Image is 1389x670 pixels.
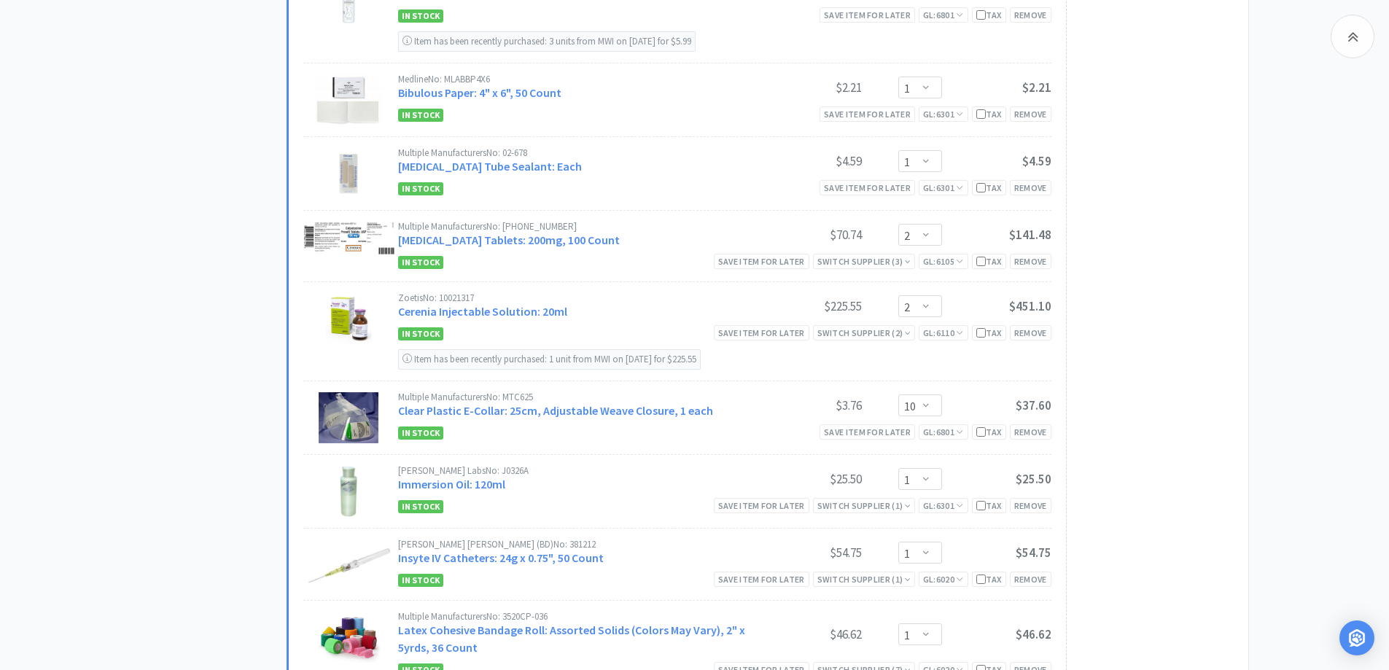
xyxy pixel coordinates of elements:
[1010,572,1051,587] div: Remove
[752,297,862,315] div: $225.55
[923,256,964,267] span: GL: 6105
[398,182,443,195] span: In Stock
[398,403,713,418] a: Clear Plastic E-Collar: 25cm, Adjustable Weave Closure, 1 each
[398,539,752,549] div: [PERSON_NAME] [PERSON_NAME] (BD) No: 381212
[976,499,1002,513] div: Tax
[1016,397,1051,413] span: $37.60
[398,623,745,655] a: Latex Cohesive Bandage Roll: Assorted Solids (Colors May Vary), 2" x 5yrds, 36 Count
[976,8,1002,22] div: Tax
[976,254,1002,268] div: Tax
[817,499,911,513] div: Switch Supplier ( 1 )
[817,254,911,268] div: Switch Supplier ( 3 )
[398,349,701,370] div: Item has been recently purchased: 1 unit from MWI on [DATE] for $225.55
[752,79,862,96] div: $2.21
[398,256,443,269] span: In Stock
[1009,227,1051,243] span: $141.48
[398,159,582,174] a: [MEDICAL_DATA] Tube Sealant: Each
[752,152,862,170] div: $4.59
[923,574,964,585] span: GL: 6020
[325,293,372,344] img: 4f038bf4143f4944856ca8ba83f2ee27_540744.png
[398,550,604,565] a: Insyte IV Catheters: 24g x 0.75", 50 Count
[398,233,620,247] a: [MEDICAL_DATA] Tablets: 200mg, 100 Count
[752,470,862,488] div: $25.50
[1022,79,1051,96] span: $2.21
[319,392,378,443] img: 4962410055b949af8e8dca1abd99483c_6427.png
[752,226,862,244] div: $70.74
[398,392,752,402] div: Multiple Manufacturers No: MTC625
[398,109,443,122] span: In Stock
[923,182,964,193] span: GL: 6301
[752,397,862,414] div: $3.76
[398,31,696,52] div: Item has been recently purchased: 3 units from MWI on [DATE] for $5.99
[314,74,384,125] img: 1899bdad91a240fab460030c922924a3_319991.png
[752,626,862,643] div: $46.62
[1016,471,1051,487] span: $25.50
[714,498,809,513] div: Save item for later
[1010,7,1051,23] div: Remove
[398,574,443,587] span: In Stock
[398,612,752,621] div: Multiple Manufacturers No: 3520CP-036
[303,222,394,255] img: 6e75cf7540c741eb9de2fa256d64bb7b_220425.png
[923,327,964,338] span: GL: 6110
[714,572,809,587] div: Save item for later
[714,325,809,340] div: Save item for later
[1010,254,1051,269] div: Remove
[1009,298,1051,314] span: $451.10
[976,181,1002,195] div: Tax
[1010,424,1051,440] div: Remove
[976,425,1002,439] div: Tax
[976,572,1002,586] div: Tax
[398,222,752,231] div: Multiple Manufacturers No: [PHONE_NUMBER]
[340,466,358,517] img: 8d92545c677445598f30ebd2b88b5368_3983.png
[398,74,752,84] div: Medline No: MLABBP4X6
[398,293,752,303] div: Zoetis No: 10021317
[1022,153,1051,169] span: $4.59
[398,148,752,157] div: Multiple Manufacturers No: 02-678
[817,326,911,340] div: Switch Supplier ( 2 )
[817,572,911,586] div: Switch Supplier ( 1 )
[923,109,964,120] span: GL: 6301
[398,500,443,513] span: In Stock
[398,9,443,23] span: In Stock
[976,326,1002,340] div: Tax
[820,106,915,122] div: Save item for later
[1010,106,1051,122] div: Remove
[820,424,915,440] div: Save item for later
[1339,620,1374,655] div: Open Intercom Messenger
[923,426,964,437] span: GL: 6801
[752,544,862,561] div: $54.75
[923,500,964,511] span: GL: 6301
[714,254,809,269] div: Save item for later
[1010,180,1051,195] div: Remove
[398,85,561,100] a: Bibulous Paper: 4" x 6", 50 Count
[1010,498,1051,513] div: Remove
[820,180,915,195] div: Save item for later
[303,539,394,590] img: c4197bce3cde4078bbd7ba882da2361b_503891.png
[976,107,1002,121] div: Tax
[316,612,381,663] img: aeaebb0df5f74262aad8262ef58d462c_12581.png
[398,327,443,340] span: In Stock
[398,304,567,319] a: Cerenia Injectable Solution: 20ml
[820,7,915,23] div: Save item for later
[1016,545,1051,561] span: $54.75
[398,477,505,491] a: Immersion Oil: 120ml
[923,9,964,20] span: GL: 6801
[1016,626,1051,642] span: $46.62
[398,426,443,440] span: In Stock
[333,148,363,199] img: 4fa0e1185f5a451190af1bcd5090ab42_12114.png
[398,466,752,475] div: [PERSON_NAME] Labs No: J0326A
[1010,325,1051,340] div: Remove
